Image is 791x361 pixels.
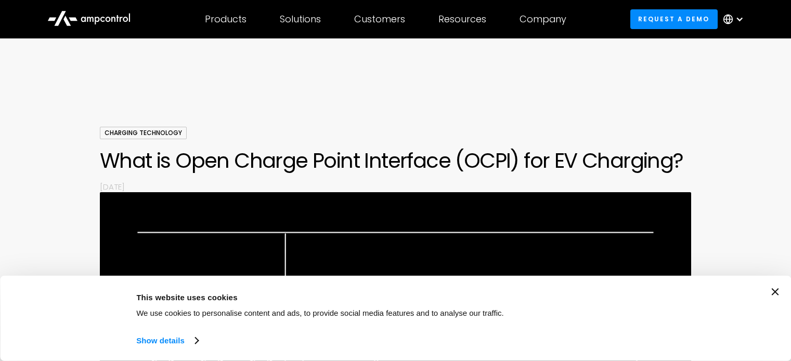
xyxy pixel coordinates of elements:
[100,181,691,192] p: [DATE]
[438,14,486,25] div: Resources
[100,148,691,173] h1: What is Open Charge Point Interface (OCPI) for EV Charging?
[136,309,504,317] span: We use cookies to personalise content and ads, to provide social media features and to analyse ou...
[603,288,752,318] button: Okay
[354,14,405,25] div: Customers
[771,288,779,296] button: Close banner
[280,14,321,25] div: Solutions
[520,14,566,25] div: Company
[630,9,718,29] a: Request a demo
[136,333,198,349] a: Show details
[205,14,247,25] div: Products
[136,291,580,303] div: This website uses cookies
[100,127,187,139] div: Charging Technology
